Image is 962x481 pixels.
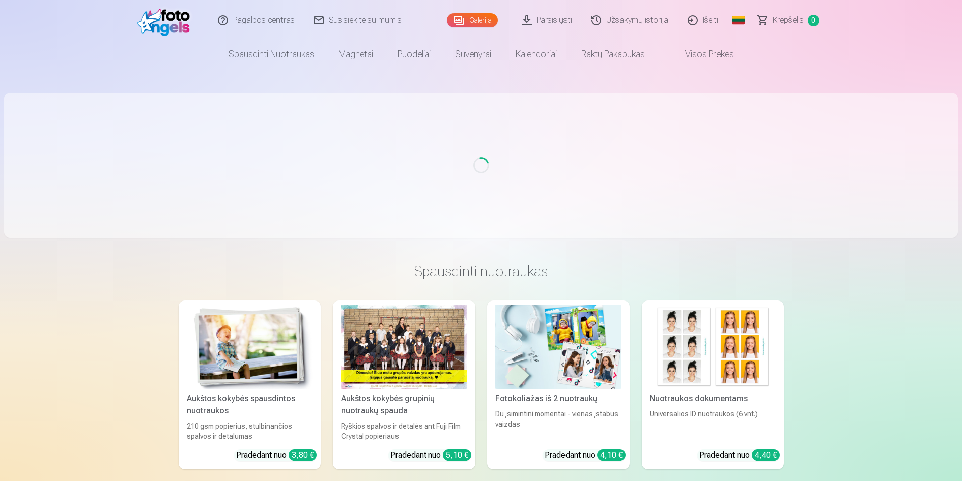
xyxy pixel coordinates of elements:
[289,449,317,461] div: 3,80 €
[569,40,657,69] a: Raktų pakabukas
[487,300,630,469] a: Fotokoliažas iš 2 nuotraukųFotokoliažas iš 2 nuotraukųDu įsimintini momentai - vienas įstabus vai...
[752,449,780,461] div: 4,40 €
[503,40,569,69] a: Kalendoriai
[650,305,776,389] img: Nuotraukos dokumentams
[597,449,626,461] div: 4,10 €
[447,13,498,27] a: Galerija
[642,300,784,469] a: Nuotraukos dokumentamsNuotraukos dokumentamsUniversalios ID nuotraukos (6 vnt.)Pradedant nuo 4,40 €
[808,15,819,26] span: 0
[326,40,385,69] a: Magnetai
[385,40,443,69] a: Puodeliai
[443,449,471,461] div: 5,10 €
[646,393,780,405] div: Nuotraukos dokumentams
[183,393,317,417] div: Aukštos kokybės spausdintos nuotraukos
[337,393,471,417] div: Aukštos kokybės grupinių nuotraukų spauda
[236,449,317,461] div: Pradedant nuo
[187,305,313,389] img: Aukštos kokybės spausdintos nuotraukos
[491,409,626,441] div: Du įsimintini momentai - vienas įstabus vaizdas
[545,449,626,461] div: Pradedant nuo
[657,40,746,69] a: Visos prekės
[333,300,475,469] a: Aukštos kokybės grupinių nuotraukų spaudaRyškios spalvos ir detalės ant Fuji Film Crystal popieri...
[495,305,621,389] img: Fotokoliažas iš 2 nuotraukų
[390,449,471,461] div: Pradedant nuo
[337,421,471,441] div: Ryškios spalvos ir detalės ant Fuji Film Crystal popieriaus
[187,262,776,280] h3: Spausdinti nuotraukas
[646,409,780,441] div: Universalios ID nuotraukos (6 vnt.)
[183,421,317,441] div: 210 gsm popierius, stulbinančios spalvos ir detalumas
[699,449,780,461] div: Pradedant nuo
[179,300,321,469] a: Aukštos kokybės spausdintos nuotraukos Aukštos kokybės spausdintos nuotraukos210 gsm popierius, s...
[773,14,804,26] span: Krepšelis
[443,40,503,69] a: Suvenyrai
[491,393,626,405] div: Fotokoliažas iš 2 nuotraukų
[216,40,326,69] a: Spausdinti nuotraukas
[137,4,195,36] img: /fa2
